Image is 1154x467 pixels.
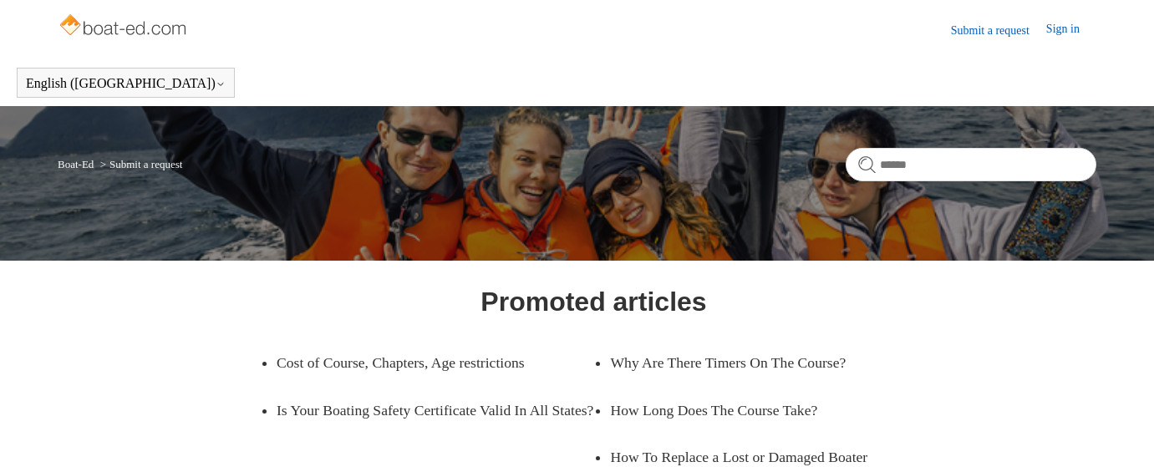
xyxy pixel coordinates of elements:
[58,10,191,43] img: Boat-Ed Help Center home page
[480,282,706,322] h1: Promoted articles
[951,22,1046,39] a: Submit a request
[26,76,226,91] button: English ([GEOGRAPHIC_DATA])
[277,339,568,386] a: Cost of Course, Chapters, Age restrictions
[58,158,94,170] a: Boat-Ed
[97,158,183,170] li: Submit a request
[846,148,1096,181] input: Search
[610,387,902,434] a: How Long Does The Course Take?
[610,339,902,386] a: Why Are There Timers On The Course?
[277,387,593,434] a: Is Your Boating Safety Certificate Valid In All States?
[58,158,97,170] li: Boat-Ed
[1046,20,1096,40] a: Sign in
